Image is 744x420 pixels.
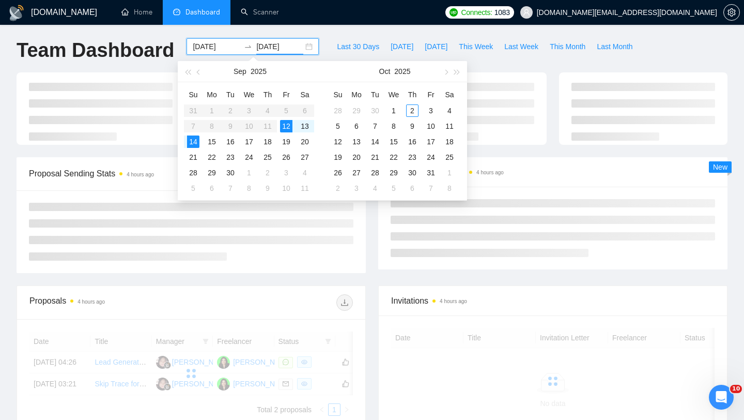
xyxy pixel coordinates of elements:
[443,167,456,179] div: 1
[296,134,314,149] td: 2025-09-20
[329,103,347,118] td: 2025-09-28
[258,134,277,149] td: 2025-09-18
[280,167,292,179] div: 3
[369,151,381,163] div: 21
[329,149,347,165] td: 2025-10-19
[329,86,347,103] th: Su
[709,385,734,410] iframe: Intercom live chat
[193,41,240,52] input: Start date
[347,134,366,149] td: 2025-10-13
[280,136,292,148] div: 19
[332,167,344,179] div: 26
[224,136,237,148] div: 16
[206,151,218,163] div: 22
[277,134,296,149] td: 2025-09-19
[244,42,252,51] span: swap-right
[240,181,258,196] td: 2025-10-08
[240,149,258,165] td: 2025-09-24
[379,61,391,82] button: Oct
[258,86,277,103] th: Th
[206,136,218,148] div: 15
[280,120,292,132] div: 12
[29,294,191,311] div: Proposals
[221,149,240,165] td: 2025-09-23
[453,38,499,55] button: This Week
[347,86,366,103] th: Mo
[184,181,203,196] td: 2025-10-05
[422,118,440,134] td: 2025-10-10
[203,134,221,149] td: 2025-09-15
[369,136,381,148] div: 14
[391,294,715,307] span: Invitations
[243,136,255,148] div: 17
[440,298,467,304] time: 4 hours ago
[403,86,422,103] th: Th
[296,86,314,103] th: Sa
[369,104,381,117] div: 30
[127,172,154,177] time: 4 hours ago
[403,103,422,118] td: 2025-10-02
[403,118,422,134] td: 2025-10-09
[187,182,199,194] div: 5
[241,8,279,17] a: searchScanner
[256,41,303,52] input: End date
[243,151,255,163] div: 24
[406,182,419,194] div: 6
[443,151,456,163] div: 25
[369,120,381,132] div: 7
[384,165,403,181] td: 2025-10-29
[203,181,221,196] td: 2025-10-06
[224,182,237,194] div: 7
[440,134,459,149] td: 2025-10-18
[388,182,400,194] div: 5
[388,120,400,132] div: 8
[384,103,403,118] td: 2025-10-01
[591,38,638,55] button: Last Month
[347,118,366,134] td: 2025-10-06
[366,165,384,181] td: 2025-10-28
[366,149,384,165] td: 2025-10-21
[261,182,274,194] div: 9
[406,120,419,132] div: 9
[78,299,105,305] time: 4 hours ago
[350,104,363,117] div: 29
[350,136,363,148] div: 13
[730,385,742,393] span: 10
[366,181,384,196] td: 2025-11-04
[329,118,347,134] td: 2025-10-05
[280,182,292,194] div: 10
[173,8,180,16] span: dashboard
[280,151,292,163] div: 26
[203,149,221,165] td: 2025-09-22
[332,182,344,194] div: 2
[221,181,240,196] td: 2025-10-07
[476,170,504,175] time: 4 hours ago
[203,86,221,103] th: Mo
[243,167,255,179] div: 1
[350,182,363,194] div: 3
[347,165,366,181] td: 2025-10-27
[384,118,403,134] td: 2025-10-08
[494,7,510,18] span: 1083
[261,167,274,179] div: 2
[221,86,240,103] th: Tu
[332,136,344,148] div: 12
[296,165,314,181] td: 2025-10-04
[347,103,366,118] td: 2025-09-29
[384,86,403,103] th: We
[425,136,437,148] div: 17
[366,103,384,118] td: 2025-09-30
[277,181,296,196] td: 2025-10-10
[350,167,363,179] div: 27
[243,182,255,194] div: 8
[406,104,419,117] div: 2
[185,8,220,17] span: Dashboard
[450,8,458,17] img: upwork-logo.png
[17,38,174,63] h1: Team Dashboard
[184,86,203,103] th: Su
[258,149,277,165] td: 2025-09-25
[332,104,344,117] div: 28
[221,134,240,149] td: 2025-09-16
[184,165,203,181] td: 2025-09-28
[277,149,296,165] td: 2025-09-26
